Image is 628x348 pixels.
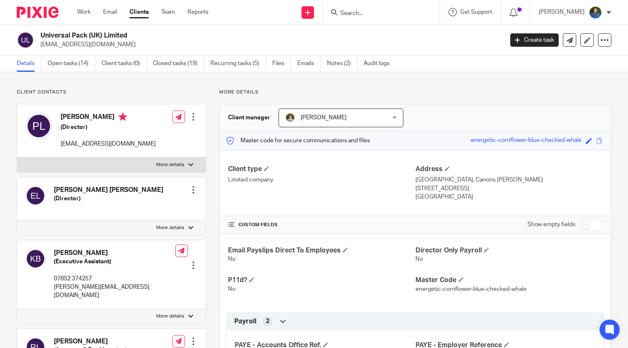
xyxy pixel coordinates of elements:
a: Work [77,8,91,16]
span: energetic-cornflower-blue-checked-whale [415,286,527,292]
h3: Client manager [228,113,270,122]
img: svg%3E [25,249,46,269]
a: Reports [187,8,208,16]
a: Client tasks (0) [101,55,147,72]
input: Search [339,10,415,18]
p: More details [156,161,184,168]
p: More details [219,89,611,96]
img: xxZt8RRI.jpeg [589,6,602,19]
h4: Director Only Payroll [415,246,603,255]
img: svg%3E [25,113,52,139]
h4: [PERSON_NAME] [54,337,149,346]
i: Primary [119,113,127,121]
p: Client contacts [17,89,206,96]
a: Recurring tasks (5) [210,55,266,72]
a: Emails [297,55,321,72]
label: Show empty fields [527,220,575,229]
p: [EMAIL_ADDRESS][DOMAIN_NAME] [41,40,498,49]
a: Files [272,55,291,72]
span: No [415,256,423,262]
a: Clients [129,8,149,16]
h4: Address [415,165,603,174]
img: svg%3E [25,186,46,206]
p: 07852 374257 [54,275,175,283]
h4: [PERSON_NAME] [PERSON_NAME] [54,186,163,194]
p: More details [156,313,184,320]
p: [EMAIL_ADDRESS][DOMAIN_NAME] [61,140,156,148]
a: Team [161,8,175,16]
a: Create task [510,33,559,47]
p: More details [156,224,184,231]
h4: [PERSON_NAME] [61,113,156,123]
span: Get Support [460,9,492,15]
img: svg%3E [17,31,34,49]
a: Open tasks (14) [48,55,95,72]
img: Pixie [17,7,58,18]
a: Notes (2) [327,55,357,72]
a: Email [103,8,117,16]
h5: (Director) [61,123,156,131]
a: Details [17,55,41,72]
p: [PERSON_NAME][EMAIL_ADDRESS][DOMAIN_NAME] [54,283,175,300]
h4: Email Payslips Direct To Employees [228,246,415,255]
span: [PERSON_NAME] [301,115,347,121]
h4: [PERSON_NAME] [54,249,175,257]
p: Master code for secure communications and files [226,136,370,145]
h4: Master Code [415,276,603,285]
h4: P11d? [228,276,415,285]
p: [STREET_ADDRESS] [415,184,603,193]
img: pcwCs64t.jpeg [285,113,295,123]
p: [GEOGRAPHIC_DATA] [415,193,603,201]
p: [PERSON_NAME] [539,8,585,16]
h5: (Executive Assistant) [54,257,175,266]
span: 2 [266,317,269,325]
div: energetic-cornflower-blue-checked-whale [471,136,582,146]
span: No [228,286,235,292]
span: Payroll [234,317,256,326]
h5: (Director) [54,194,163,203]
a: Audit logs [364,55,396,72]
h4: Client type [228,165,415,174]
a: Closed tasks (19) [153,55,204,72]
p: Limited company [228,176,415,184]
p: [GEOGRAPHIC_DATA], Canons [PERSON_NAME] [415,176,603,184]
span: No [228,256,235,262]
h4: CUSTOM FIELDS [228,222,415,228]
h2: Universal Pack (UK) Limited [41,31,406,40]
